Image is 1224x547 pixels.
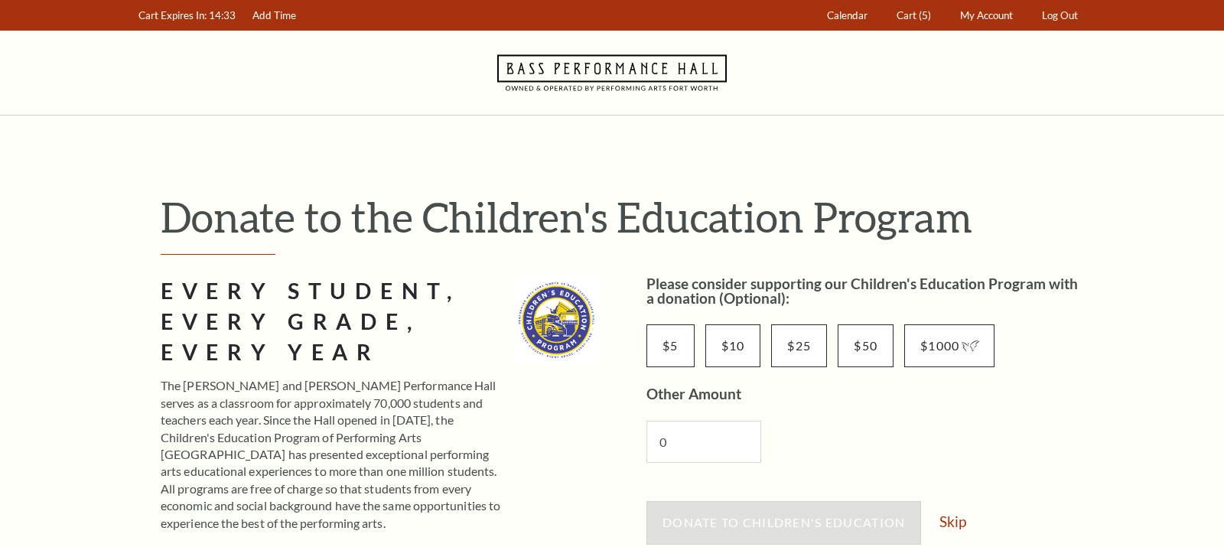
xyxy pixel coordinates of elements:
[246,1,304,31] a: Add Time
[646,501,921,544] button: Donate to Children's Education
[939,514,966,529] a: Skip
[161,192,1086,242] h1: Donate to the Children's Education Program
[161,377,502,532] p: The [PERSON_NAME] and [PERSON_NAME] Performance Hall serves as a classroom for approximately 70,0...
[827,9,868,21] span: Calendar
[646,324,695,367] input: $5
[960,9,1013,21] span: My Account
[705,324,761,367] input: $10
[820,1,875,31] a: Calendar
[838,324,894,367] input: $50
[897,9,916,21] span: Cart
[138,9,207,21] span: Cart Expires In:
[904,324,994,367] input: $1000
[662,515,905,529] span: Donate to Children's Education
[513,276,601,364] img: cep_logo_2022_standard_335x335.jpg
[1035,1,1086,31] a: Log Out
[771,324,827,367] input: $25
[646,275,1078,307] label: Please consider supporting our Children's Education Program with a donation (Optional):
[161,276,502,368] h2: Every Student, Every Grade, Every Year
[646,385,741,402] label: Other Amount
[209,9,236,21] span: 14:33
[953,1,1021,31] a: My Account
[919,9,931,21] span: (5)
[890,1,939,31] a: Cart (5)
